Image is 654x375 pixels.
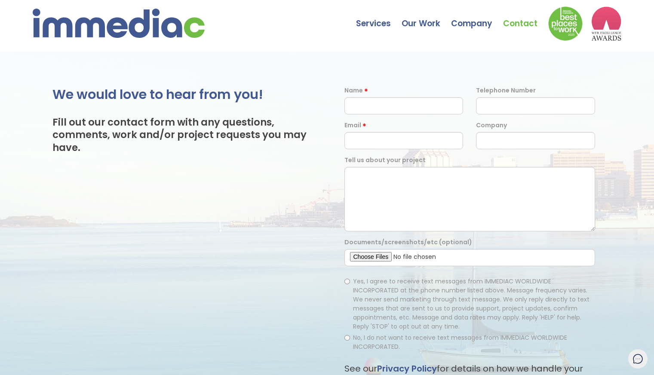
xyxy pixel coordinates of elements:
[377,363,437,375] a: Privacy Policy
[476,86,536,95] label: Telephone Number
[52,116,310,154] h3: Fill out our contact form with any questions, comments, work and/or project requests you may have.
[503,2,548,32] a: Contact
[451,2,503,32] a: Company
[344,279,350,284] input: Yes, I agree to receive text messages from IMMEDIAC WORLDWIDE INCORPORATED at the phone number li...
[402,2,451,32] a: Our Work
[476,121,507,130] label: Company
[52,86,310,103] h2: We would love to hear from you!
[353,277,590,331] span: Yes, I agree to receive text messages from IMMEDIAC WORLDWIDE INCORPORATED at the phone number li...
[548,6,583,41] img: Down
[591,6,621,41] img: logo2_wea_nobg.webp
[33,9,205,38] img: immediac
[353,333,567,351] span: No, I do not want to receive text messages from IMMEDIAC WORLDWIDE INCORPORATED.
[344,86,363,95] label: Name
[344,121,361,130] label: Email
[344,335,350,341] input: No, I do not want to receive text messages from IMMEDIAC WORLDWIDE INCORPORATED.
[344,238,472,247] label: Documents/screenshots/etc (optional)
[356,2,402,32] a: Services
[344,156,426,165] label: Tell us about your project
